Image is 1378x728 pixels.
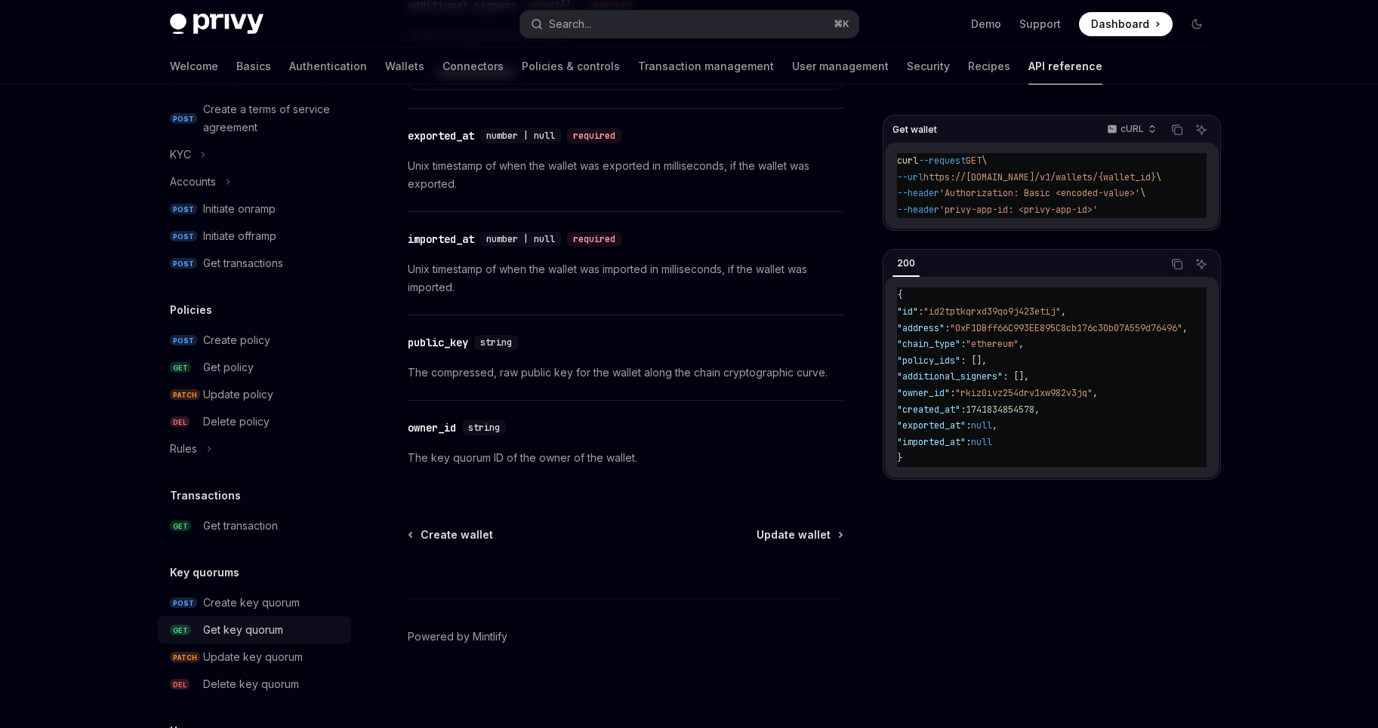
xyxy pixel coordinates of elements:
span: "exported_at" [897,419,966,432]
div: Search... [549,15,591,33]
span: 'Authorization: Basic <encoded-value>' [939,187,1140,199]
div: Create a terms of service agreement [203,100,342,137]
span: : [918,306,923,318]
div: Initiate offramp [203,227,276,245]
a: Policies & controls [522,48,620,84]
span: Dashboard [1091,17,1149,32]
a: Create wallet [409,527,493,542]
button: cURL [1099,117,1163,143]
div: Get key quorum [203,621,283,639]
button: Ask AI [1191,120,1211,140]
a: Update wallet [757,527,842,542]
h5: Transactions [170,487,241,505]
div: Get transaction [203,517,278,535]
span: { [897,289,902,301]
span: , [1182,322,1188,334]
div: owner_id [408,420,456,435]
button: Search...⌘K [520,11,859,38]
div: Update policy [203,386,273,404]
span: : [966,436,971,448]
span: "0xF1DBff66C993EE895C8cb176c30b07A559d76496" [950,322,1182,334]
span: \ [982,155,987,167]
div: exported_at [408,128,474,143]
a: POSTCreate policy [158,327,351,354]
a: POSTInitiate offramp [158,223,351,250]
div: imported_at [408,232,474,247]
span: , [1093,387,1098,399]
div: Initiate onramp [203,200,276,218]
div: public_key [408,335,468,350]
span: "rkiz0ivz254drv1xw982v3jq" [955,387,1093,399]
div: KYC [170,146,191,164]
a: Support [1019,17,1061,32]
span: --url [897,171,923,183]
span: GET [170,521,191,532]
a: PATCHUpdate key quorum [158,644,351,671]
a: Security [907,48,950,84]
a: Basics [236,48,271,84]
div: Update key quorum [203,648,303,666]
span: , [992,419,997,432]
a: Connectors [442,48,504,84]
a: DELDelete key quorum [158,671,351,698]
button: Copy the contents from the code block [1167,254,1187,274]
span: POST [170,335,197,346]
p: The key quorum ID of the owner of the wallet. [408,449,843,467]
span: , [1034,404,1040,416]
p: The compressed, raw public key for the wallet along the chain cryptographic curve. [408,364,843,382]
span: GET [170,625,191,636]
div: required [567,232,621,247]
button: Rules [158,435,351,462]
a: Dashboard [1079,12,1173,36]
span: string [480,336,512,349]
a: User management [792,48,889,84]
span: \ [1140,187,1145,199]
span: \ [1156,171,1161,183]
span: number | null [486,233,555,245]
span: DEL [170,416,190,428]
span: GET [966,155,982,167]
span: "owner_id" [897,387,950,399]
h5: Policies [170,301,212,319]
button: KYC [158,141,351,168]
span: : [960,338,966,350]
button: Ask AI [1191,254,1211,274]
a: POSTCreate a terms of service agreement [158,96,351,141]
a: Transaction management [638,48,774,84]
span: "imported_at" [897,436,966,448]
p: Unix timestamp of when the wallet was exported in milliseconds, if the wallet was exported. [408,157,843,193]
span: Get wallet [892,124,937,136]
span: 1741834854578 [966,404,1034,416]
span: : [], [960,355,987,367]
span: GET [170,362,191,373]
div: 200 [892,254,920,272]
div: required [567,128,621,143]
span: Update wallet [757,527,831,542]
span: : [950,387,955,399]
img: dark logo [170,14,264,35]
button: Accounts [158,168,351,195]
span: "chain_type" [897,338,960,350]
h5: Key quorums [170,564,239,582]
span: : [960,404,966,416]
span: "policy_ids" [897,355,960,367]
a: POSTGet transactions [158,250,351,277]
a: PATCHUpdate policy [158,381,351,408]
p: Unix timestamp of when the wallet was imported in milliseconds, if the wallet was imported. [408,260,843,296]
span: : [945,322,950,334]
button: Toggle dark mode [1185,12,1209,36]
div: Get policy [203,358,254,376]
span: PATCH [170,652,200,663]
span: "created_at" [897,404,960,416]
span: POST [170,113,197,124]
a: Authentication [289,48,367,84]
div: Get transactions [203,254,283,272]
span: "address" [897,322,945,334]
a: POSTInitiate onramp [158,195,351,223]
span: "id2tptkqrxd39qo9j423etij" [923,306,1061,318]
div: Delete key quorum [203,675,299,693]
span: --header [897,187,939,199]
span: POST [170,231,197,242]
span: null [971,436,992,448]
a: Demo [971,17,1001,32]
